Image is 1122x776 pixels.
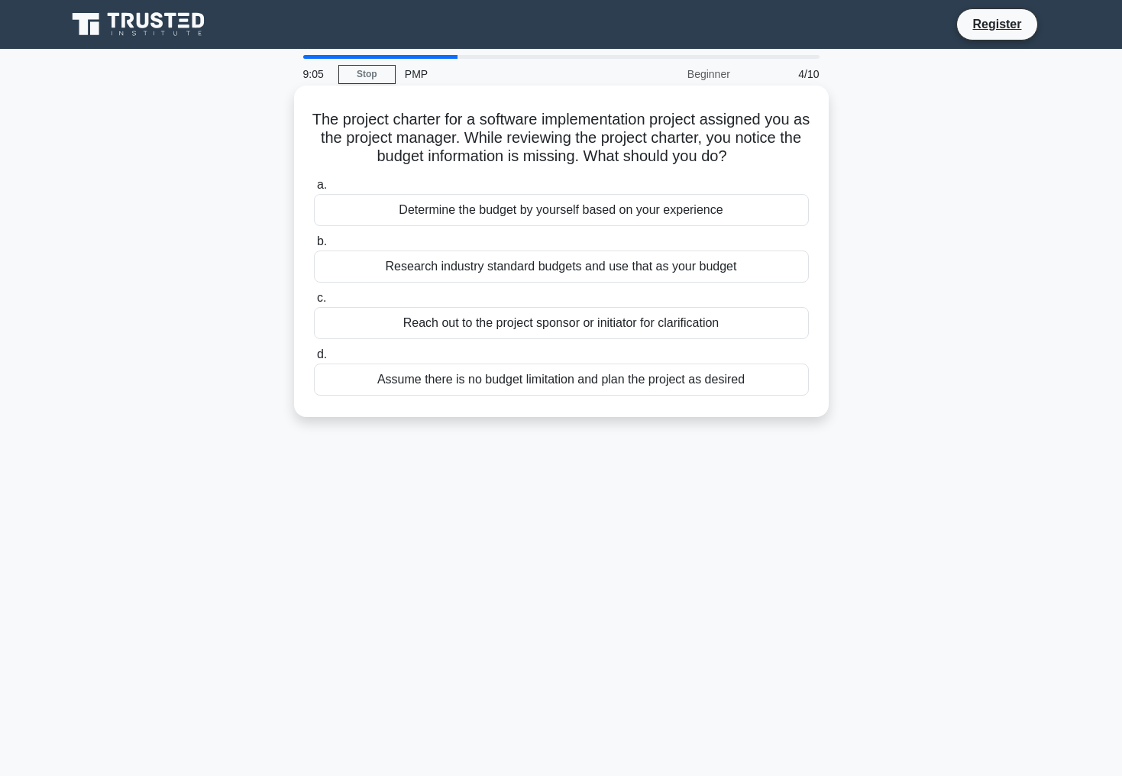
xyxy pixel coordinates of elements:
a: Stop [338,65,396,84]
div: Beginner [606,59,739,89]
div: 4/10 [739,59,829,89]
a: Register [963,15,1030,34]
div: Research industry standard budgets and use that as your budget [314,251,809,283]
div: PMP [396,59,606,89]
span: a. [317,178,327,191]
span: b. [317,234,327,247]
span: c. [317,291,326,304]
div: Determine the budget by yourself based on your experience [314,194,809,226]
div: 9:05 [294,59,338,89]
span: d. [317,348,327,361]
div: Assume there is no budget limitation and plan the project as desired [314,364,809,396]
div: Reach out to the project sponsor or initiator for clarification [314,307,809,339]
h5: The project charter for a software implementation project assigned you as the project manager. Wh... [312,110,810,167]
